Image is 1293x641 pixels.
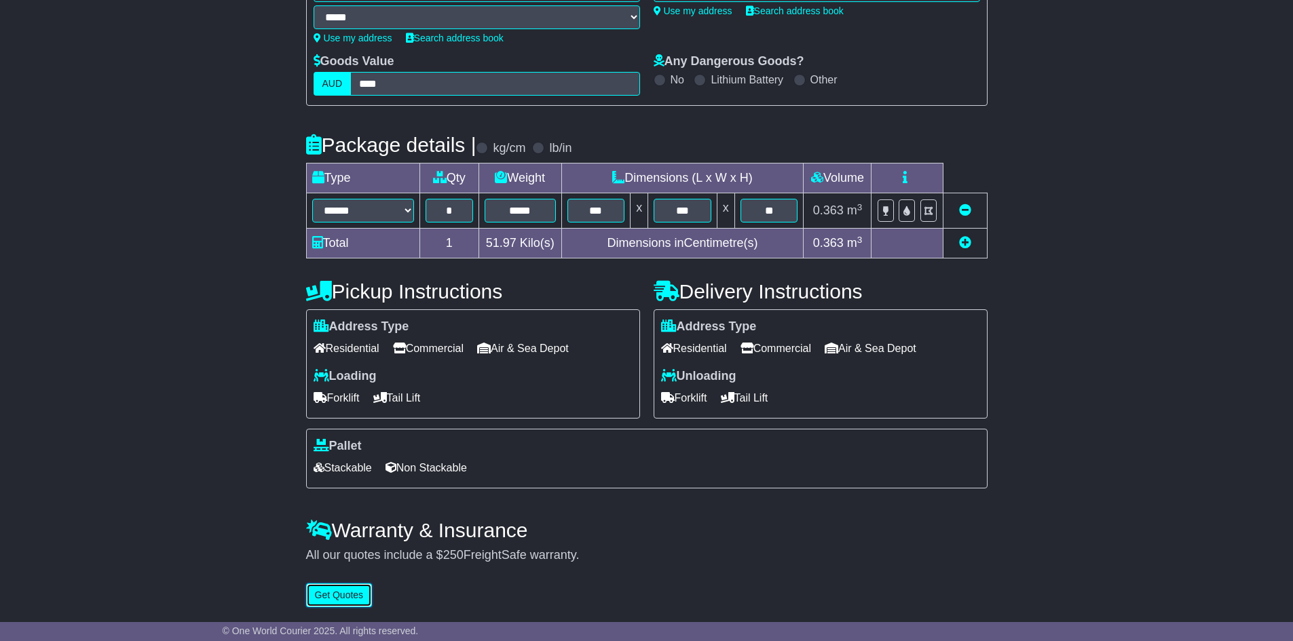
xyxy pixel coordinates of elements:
label: Lithium Battery [711,73,783,86]
span: Air & Sea Depot [825,338,916,359]
label: Unloading [661,369,736,384]
label: Address Type [314,319,409,334]
span: Non Stackable [386,457,467,478]
span: m [847,236,863,250]
a: Use my address [654,5,732,16]
label: Other [810,73,838,86]
a: Search address book [746,5,844,16]
label: Address Type [661,319,757,334]
label: lb/in [549,141,571,156]
a: Search address book [406,33,504,43]
span: 0.363 [813,203,844,217]
span: Tail Lift [721,387,768,408]
h4: Package details | [306,134,476,156]
span: Commercial [741,338,811,359]
h4: Pickup Instructions [306,280,640,303]
label: Pallet [314,439,362,454]
h4: Warranty & Insurance [306,519,988,541]
td: x [717,193,734,229]
td: Total [306,229,419,258]
label: Loading [314,369,377,384]
td: Kilo(s) [479,229,561,258]
span: m [847,203,863,217]
span: Tail Lift [373,387,421,408]
td: Dimensions in Centimetre(s) [561,229,804,258]
td: x [631,193,648,229]
sup: 3 [857,235,863,245]
span: Residential [314,338,379,359]
label: AUD [314,72,352,96]
span: Commercial [393,338,464,359]
span: Stackable [314,457,372,478]
td: Qty [419,163,479,193]
span: Air & Sea Depot [477,338,569,359]
a: Add new item [959,236,971,250]
label: kg/cm [493,141,525,156]
label: Any Dangerous Goods? [654,54,804,69]
td: Type [306,163,419,193]
h4: Delivery Instructions [654,280,988,303]
span: Residential [661,338,727,359]
a: Use my address [314,33,392,43]
td: Dimensions (L x W x H) [561,163,804,193]
td: 1 [419,229,479,258]
span: Forklift [314,387,360,408]
span: 51.97 [486,236,517,250]
label: No [671,73,684,86]
sup: 3 [857,202,863,212]
div: All our quotes include a $ FreightSafe warranty. [306,548,988,563]
span: Forklift [661,387,707,408]
span: 250 [443,548,464,562]
a: Remove this item [959,203,971,217]
td: Volume [804,163,872,193]
td: Weight [479,163,561,193]
button: Get Quotes [306,583,373,607]
span: © One World Courier 2025. All rights reserved. [223,625,419,636]
label: Goods Value [314,54,394,69]
span: 0.363 [813,236,844,250]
